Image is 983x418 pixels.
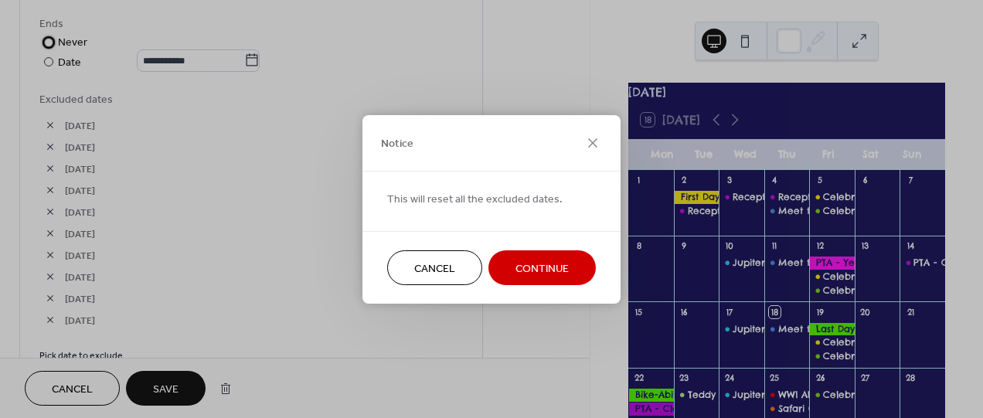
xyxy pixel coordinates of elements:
span: Notice [381,136,413,152]
span: This will reset all the excluded dates. [387,191,563,207]
span: Cancel [414,260,455,277]
span: Continue [515,260,569,277]
button: Cancel [387,250,482,285]
button: Continue [488,250,596,285]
